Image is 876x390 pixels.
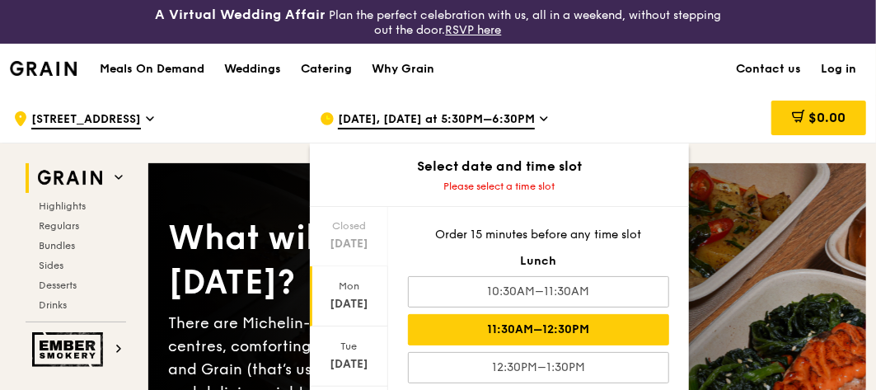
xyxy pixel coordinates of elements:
[100,61,204,78] h1: Meals On Demand
[310,180,689,193] div: Please select a time slot
[168,216,508,305] div: What will you eat [DATE]?
[312,280,386,293] div: Mon
[408,253,669,270] div: Lunch
[224,45,281,94] div: Weddings
[408,227,669,243] div: Order 15 minutes before any time slot
[39,280,77,291] span: Desserts
[446,23,502,37] a: RSVP here
[39,260,63,271] span: Sides
[301,45,352,94] div: Catering
[808,110,846,125] span: $0.00
[39,299,67,311] span: Drinks
[310,157,689,176] div: Select date and time slot
[372,45,434,94] div: Why Grain
[312,219,386,233] div: Closed
[32,332,108,367] img: Ember Smokery web logo
[312,340,386,353] div: Tue
[408,352,669,383] div: 12:30PM–1:30PM
[291,45,362,94] a: Catering
[408,314,669,345] div: 11:30AM–12:30PM
[10,61,77,76] img: Grain
[214,45,291,94] a: Weddings
[155,7,326,23] h3: A Virtual Wedding Affair
[39,220,79,232] span: Regulars
[408,276,669,308] div: 10:30AM–11:30AM
[312,296,386,312] div: [DATE]
[39,240,75,251] span: Bundles
[32,163,108,193] img: Grain web logo
[362,45,444,94] a: Why Grain
[146,7,730,37] div: Plan the perfect celebration with us, all in a weekend, without stepping out the door.
[726,45,811,94] a: Contact us
[312,356,386,373] div: [DATE]
[10,43,77,92] a: GrainGrain
[338,111,535,129] span: [DATE], [DATE] at 5:30PM–6:30PM
[312,236,386,252] div: [DATE]
[39,200,86,212] span: Highlights
[811,45,866,94] a: Log in
[31,111,141,129] span: [STREET_ADDRESS]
